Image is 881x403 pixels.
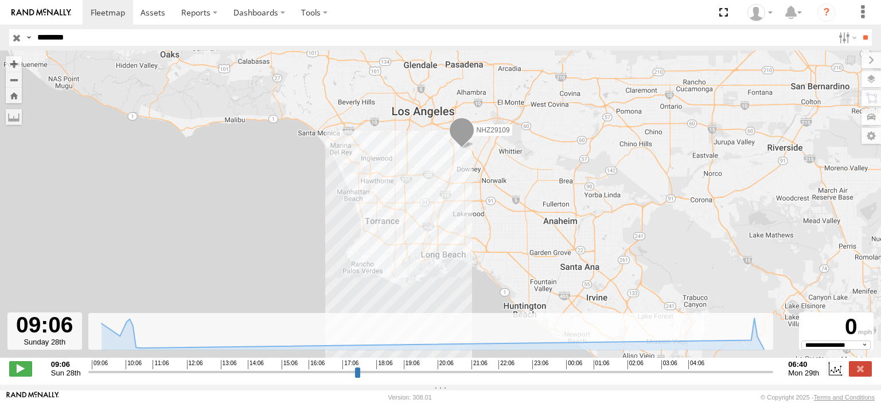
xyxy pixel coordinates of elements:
[51,369,81,377] span: Sun 28th Sep 2025
[498,360,514,369] span: 22:06
[761,394,875,401] div: © Copyright 2025 -
[6,88,22,103] button: Zoom Home
[814,394,875,401] a: Terms and Conditions
[248,360,264,369] span: 14:06
[92,360,108,369] span: 09:06
[788,360,819,369] strong: 06:40
[834,29,859,46] label: Search Filter Options
[471,360,488,369] span: 21:06
[309,360,325,369] span: 16:06
[438,360,454,369] span: 20:06
[817,3,836,22] i: ?
[532,360,548,369] span: 23:06
[388,394,432,401] div: Version: 308.01
[594,360,610,369] span: 01:06
[627,360,644,369] span: 02:06
[24,29,33,46] label: Search Query
[51,360,81,369] strong: 09:06
[221,360,237,369] span: 13:06
[11,9,71,17] img: rand-logo.svg
[126,360,142,369] span: 10:06
[282,360,298,369] span: 15:06
[6,56,22,72] button: Zoom in
[6,109,22,125] label: Measure
[688,360,704,369] span: 04:06
[661,360,677,369] span: 03:06
[788,369,819,377] span: Mon 29th Sep 2025
[187,360,203,369] span: 12:06
[376,360,392,369] span: 18:06
[6,72,22,88] button: Zoom out
[861,128,881,144] label: Map Settings
[566,360,582,369] span: 00:06
[6,392,59,403] a: Visit our Website
[477,126,510,134] span: NHZ29109
[404,360,420,369] span: 19:06
[9,361,32,376] label: Play/Stop
[849,361,872,376] label: Close
[342,360,358,369] span: 17:06
[743,4,777,21] div: Zulema McIntosch
[801,314,872,341] div: 0
[153,360,169,369] span: 11:06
